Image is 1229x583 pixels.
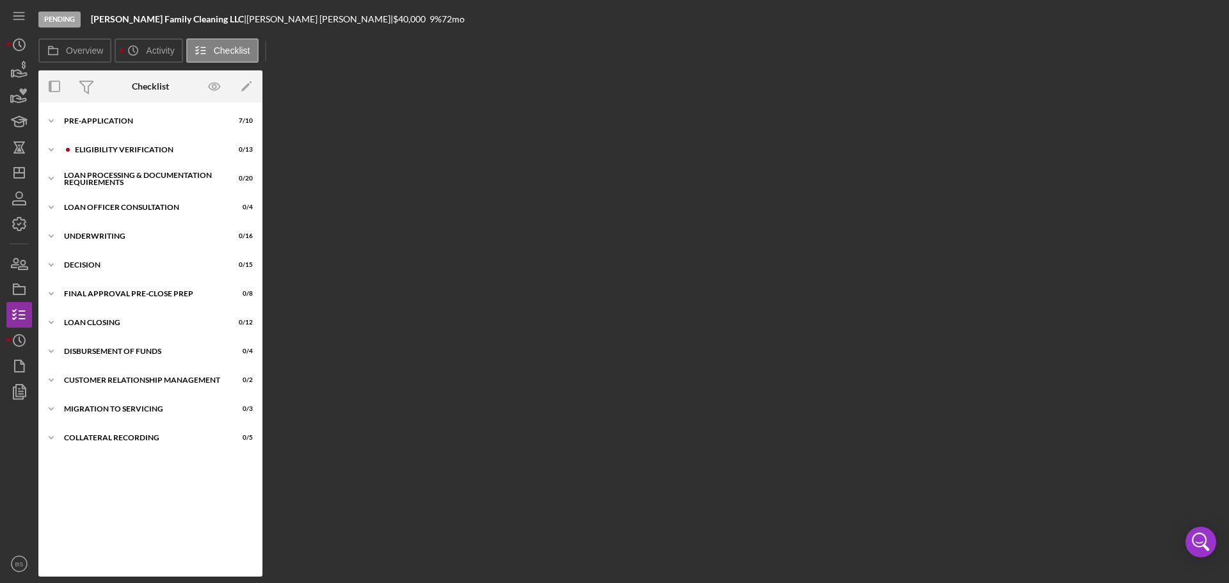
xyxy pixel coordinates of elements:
div: Final Approval Pre-Close Prep [64,290,221,298]
div: Disbursement of Funds [64,347,221,355]
div: [PERSON_NAME] [PERSON_NAME] | [246,14,393,24]
div: Pending [38,12,81,28]
div: 0 / 12 [230,319,253,326]
div: 0 / 13 [230,146,253,154]
button: Overview [38,38,111,63]
div: Loan Processing & Documentation Requirements [64,172,221,186]
div: Customer Relationship Management [64,376,221,384]
div: 0 / 4 [230,204,253,211]
div: Migration to Servicing [64,405,221,413]
button: Activity [115,38,182,63]
span: $40,000 [393,13,426,24]
div: Checklist [132,81,169,92]
div: 0 / 8 [230,290,253,298]
div: 0 / 20 [230,175,253,182]
div: Loan Officer Consultation [64,204,221,211]
div: 72 mo [442,14,465,24]
div: Underwriting [64,232,221,240]
label: Checklist [214,45,250,56]
div: 0 / 2 [230,376,253,384]
div: 0 / 15 [230,261,253,269]
button: BS [6,551,32,577]
b: [PERSON_NAME] Family Cleaning LLC [91,13,244,24]
div: Eligibility Verification [75,146,221,154]
div: 0 / 4 [230,347,253,355]
div: 0 / 3 [230,405,253,413]
div: | [91,14,246,24]
button: Checklist [186,38,259,63]
text: BS [15,561,24,568]
div: Decision [64,261,221,269]
div: Pre-Application [64,117,221,125]
div: 0 / 5 [230,434,253,442]
div: Collateral Recording [64,434,221,442]
div: Loan Closing [64,319,221,326]
div: 7 / 10 [230,117,253,125]
div: Open Intercom Messenger [1185,527,1216,557]
label: Activity [146,45,174,56]
div: 9 % [430,14,442,24]
label: Overview [66,45,103,56]
div: 0 / 16 [230,232,253,240]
